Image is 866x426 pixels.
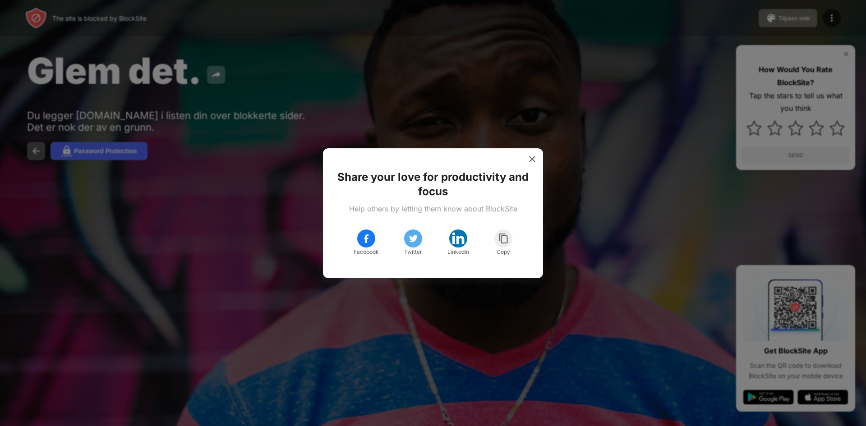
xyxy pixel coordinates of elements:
div: Linkedin [447,247,469,257]
div: Copy [497,247,510,257]
div: Facebook [354,247,379,257]
div: Share your love for productivity and focus [334,170,532,199]
div: Twitter [404,247,422,257]
img: linkedin.svg [451,231,465,246]
img: facebook.svg [361,233,372,244]
img: twitter.svg [408,233,419,244]
img: copy.svg [498,233,509,244]
div: Help others by letting them know about BlockSite [349,204,517,213]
